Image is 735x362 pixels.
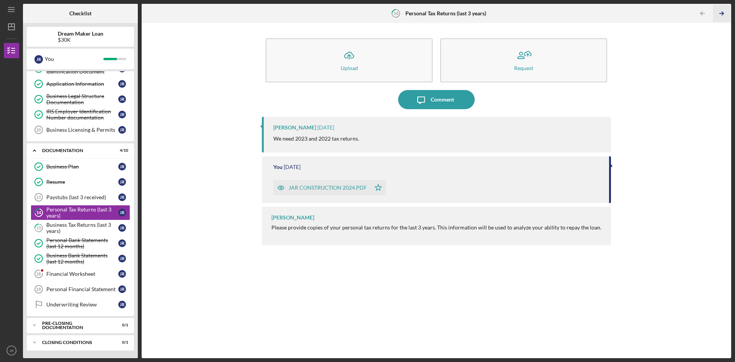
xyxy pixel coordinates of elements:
div: Application Information [46,81,118,87]
div: Comment [431,90,454,109]
div: Pre-Closing Documentation [42,321,109,330]
a: 14Personal Tax Returns (last 3 years)JR [31,205,130,220]
button: Comment [398,90,475,109]
div: J R [118,80,126,88]
div: J R [118,193,126,201]
a: ResumeJR [31,174,130,190]
tspan: 18 [36,272,41,276]
div: 0 / 1 [114,340,128,345]
div: 0 / 1 [114,323,128,328]
p: We need 2023 and 2022 tax returns. [273,134,359,143]
div: Personal Tax Returns (last 3 years) [46,206,118,219]
div: Business Licensing & Permits [46,127,118,133]
div: Financial Worksheet [46,271,118,277]
a: Personal Bank Statements (last 12 months)JR [31,236,130,251]
div: 4 / 10 [114,148,128,153]
div: Request [514,65,533,71]
div: Personal Bank Statements (last 12 months) [46,237,118,249]
a: 15Business Tax Returns (last 3 years)JR [31,220,130,236]
a: Business PlanJR [31,159,130,174]
div: J R [118,111,126,118]
time: 2025-08-28 19:10 [284,164,301,170]
div: J R [118,239,126,247]
button: Upload [266,38,433,82]
a: IRS Employer Identification Number documentationJR [31,107,130,122]
div: Paystubs (last 3 received) [46,194,118,200]
div: You [273,164,283,170]
tspan: 13 [36,195,41,200]
div: Resume [46,179,118,185]
a: Business Bank Statements (last 12 months)JR [31,251,130,266]
div: JAR CONSTRUCTION 2024.PDF [289,185,367,191]
text: JR [9,349,14,353]
div: J R [118,255,126,262]
div: [PERSON_NAME] [271,215,314,221]
div: Documentation [42,148,109,153]
a: Application InformationJR [31,76,130,92]
a: 10Business Licensing & PermitsJR [31,122,130,138]
div: Please provide copies of your personal tax returns for the last 3 years. This information will be... [271,224,601,231]
div: $30K [58,37,103,43]
div: [PERSON_NAME] [273,124,316,131]
div: J R [118,301,126,308]
b: Checklist [69,10,91,16]
div: IRS Employer Identification Number documentation [46,108,118,121]
div: J R [118,126,126,134]
button: Request [440,38,607,82]
div: J R [118,224,126,232]
div: J R [34,55,43,64]
div: J R [118,285,126,293]
div: J R [118,178,126,186]
div: You [45,52,103,66]
div: J R [118,209,126,216]
div: Business Legal Structure Documentation [46,93,118,105]
div: Business Plan [46,164,118,170]
div: Underwriting Review [46,301,118,308]
time: 2025-09-05 13:28 [317,124,334,131]
a: 18Financial WorksheetJR [31,266,130,282]
b: Personal Tax Returns (last 3 years) [405,10,486,16]
tspan: 14 [394,11,399,16]
div: Closing Conditions [42,340,109,345]
tspan: 14 [36,210,41,215]
tspan: 19 [36,287,41,292]
a: 13Paystubs (last 3 received)JR [31,190,130,205]
a: Underwriting ReviewJR [31,297,130,312]
tspan: 10 [36,128,41,132]
div: Business Bank Statements (last 12 months) [46,252,118,265]
b: Dream Maker Loan [58,31,103,37]
div: Business Tax Returns (last 3 years) [46,222,118,234]
div: J R [118,95,126,103]
div: Personal Financial Statement [46,286,118,292]
div: J R [118,270,126,278]
div: Upload [341,65,358,71]
tspan: 15 [36,226,41,231]
a: Business Legal Structure DocumentationJR [31,92,130,107]
a: 19Personal Financial StatementJR [31,282,130,297]
button: JR [4,343,19,358]
div: J R [118,163,126,170]
button: JAR CONSTRUCTION 2024.PDF [273,180,386,195]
